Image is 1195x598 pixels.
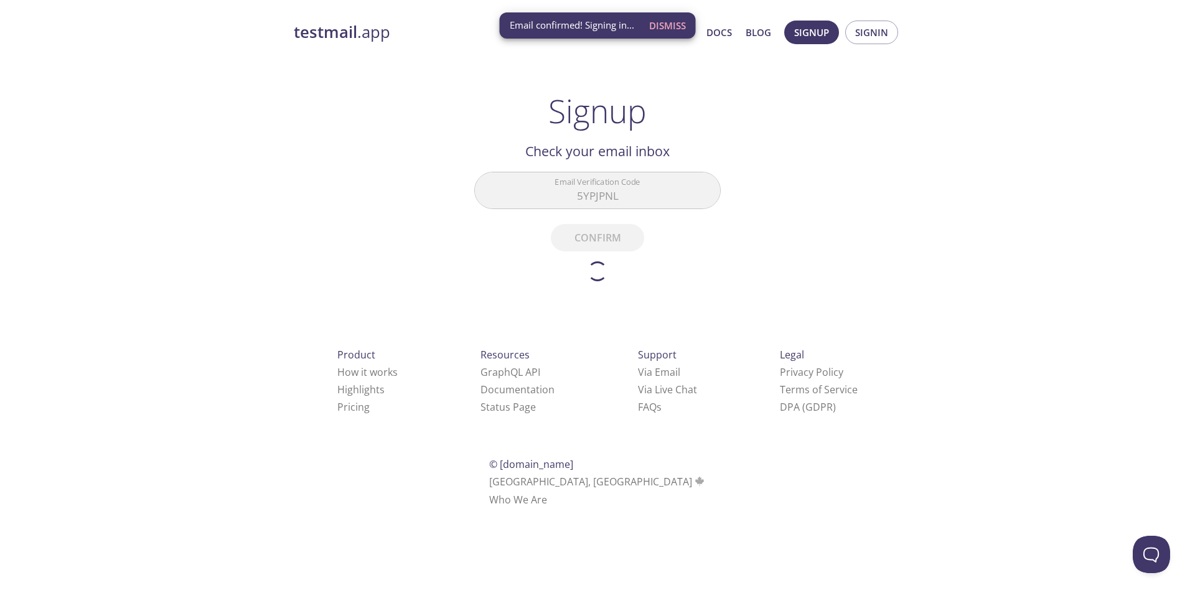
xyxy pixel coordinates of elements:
[638,383,697,396] a: Via Live Chat
[510,19,634,32] span: Email confirmed! Signing in...
[294,22,586,43] a: testmail.app
[644,14,691,37] button: Dismiss
[649,17,686,34] span: Dismiss
[489,493,547,507] a: Who We Are
[706,24,732,40] a: Docs
[337,400,370,414] a: Pricing
[638,365,680,379] a: Via Email
[638,400,662,414] a: FAQ
[480,365,540,379] a: GraphQL API
[1133,536,1170,573] iframe: Help Scout Beacon - Open
[480,400,536,414] a: Status Page
[548,92,647,129] h1: Signup
[294,21,357,43] strong: testmail
[780,383,858,396] a: Terms of Service
[784,21,839,44] button: Signup
[845,21,898,44] button: Signin
[337,348,375,362] span: Product
[780,400,836,414] a: DPA (GDPR)
[638,348,677,362] span: Support
[480,348,530,362] span: Resources
[489,475,706,488] span: [GEOGRAPHIC_DATA], [GEOGRAPHIC_DATA]
[855,24,888,40] span: Signin
[489,457,573,471] span: © [DOMAIN_NAME]
[480,383,555,396] a: Documentation
[746,24,771,40] a: Blog
[337,383,385,396] a: Highlights
[657,400,662,414] span: s
[780,348,804,362] span: Legal
[794,24,829,40] span: Signup
[474,141,721,162] h2: Check your email inbox
[337,365,398,379] a: How it works
[780,365,843,379] a: Privacy Policy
